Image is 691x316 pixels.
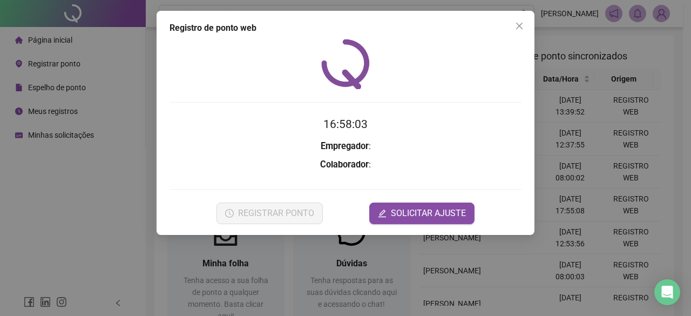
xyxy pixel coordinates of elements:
[391,207,466,220] span: SOLICITAR AJUSTE
[321,141,369,151] strong: Empregador
[170,158,521,172] h3: :
[378,209,387,218] span: edit
[170,22,521,35] div: Registro de ponto web
[654,279,680,305] div: Open Intercom Messenger
[511,17,528,35] button: Close
[321,39,370,89] img: QRPoint
[170,139,521,153] h3: :
[369,203,475,224] button: editSOLICITAR AJUSTE
[320,159,369,170] strong: Colaborador
[216,203,323,224] button: REGISTRAR PONTO
[515,22,524,30] span: close
[323,118,368,131] time: 16:58:03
